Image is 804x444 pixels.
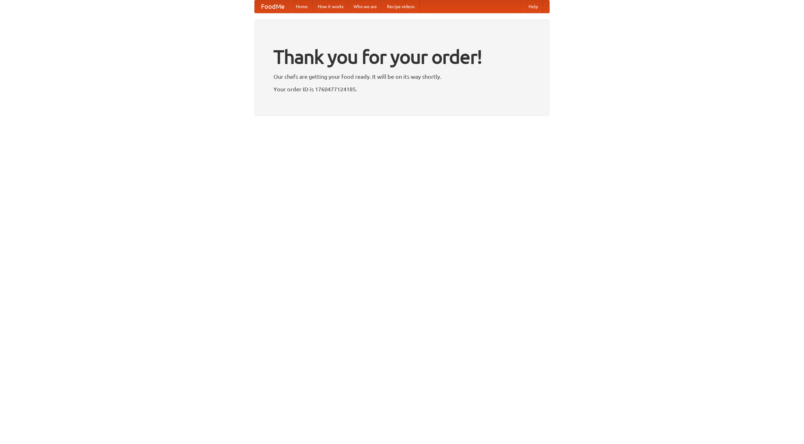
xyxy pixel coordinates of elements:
a: FoodMe [255,0,291,13]
a: Recipe videos [382,0,420,13]
a: Home [291,0,313,13]
p: Our chefs are getting your food ready. It will be on its way shortly. [274,72,530,81]
a: Who we are [349,0,382,13]
a: How it works [313,0,349,13]
h1: Thank you for your order! [274,42,530,72]
a: Help [524,0,543,13]
p: Your order ID is 1760477124185. [274,84,530,94]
